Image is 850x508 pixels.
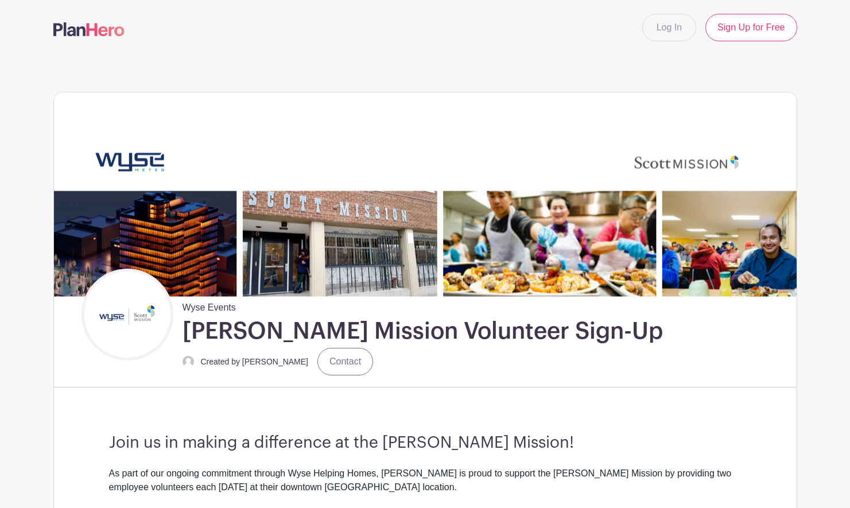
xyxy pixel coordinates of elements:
img: logo-507f7623f17ff9eddc593b1ce0a138ce2505c220e1c5a4e2b4648c50719b7d32.svg [53,22,125,36]
img: default-ce2991bfa6775e67f084385cd625a349d9dcbb7a52a09fb2fda1e96e2d18dcdb.png [183,356,194,367]
img: Untitled%20design%20(21).png [84,272,170,358]
h3: Join us in making a difference at the [PERSON_NAME] Mission! [109,433,742,453]
a: Log In [642,14,696,41]
small: Created by [PERSON_NAME] [201,357,309,366]
a: Contact [317,348,373,375]
div: As part of our ongoing commitment through Wyse Helping Homes, [PERSON_NAME] is proud to support t... [109,467,742,508]
h1: [PERSON_NAME] Mission Volunteer Sign-Up [183,317,663,346]
img: Untitled%20(2790%20x%20600%20px)%20(6).png [54,92,797,296]
a: Sign Up for Free [705,14,797,41]
span: Wyse Events [183,296,236,315]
